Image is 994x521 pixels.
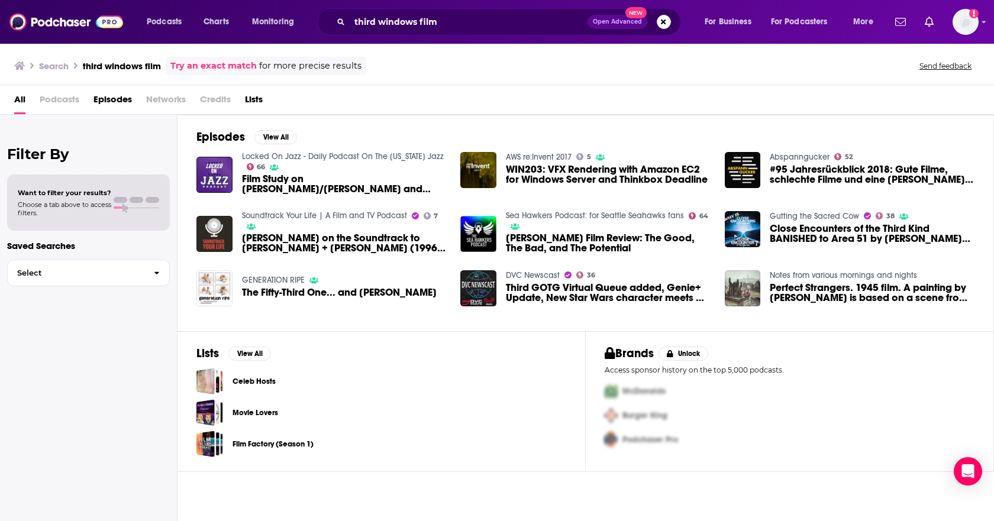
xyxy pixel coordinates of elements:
[890,12,911,32] a: Show notifications dropdown
[770,224,974,244] span: Close Encounters of the Third Kind BANISHED to Area 51 by [PERSON_NAME] Episode 217 GTSC podcast
[699,213,708,219] span: 64
[7,260,170,286] button: Select
[200,90,231,114] span: Credits
[204,14,229,30] span: Charts
[845,154,853,160] span: 52
[622,386,666,396] span: McDonalds
[506,152,572,162] a: AWS re:Invent 2017
[233,438,314,451] a: Film Factory (Season 1)
[587,273,595,278] span: 36
[196,12,236,31] a: Charts
[196,157,233,193] img: Film Study on Donovan Mitchell/Rudy Gobert dunks and Mike Conley's third quarter baskets
[14,90,25,114] a: All
[770,270,917,280] a: Notes from various mornings and nights
[886,213,895,219] span: 38
[196,130,297,144] a: EpisodesView All
[242,287,437,297] a: The Fifty-Third One... and Richard Haines
[506,164,711,185] span: WIN203: VFX Rendering with Amazon EC2 for Windows Server and Thinkbox Deadline
[233,406,278,419] a: Movie Lovers
[969,9,979,18] svg: Add a profile image
[853,14,873,30] span: More
[196,431,223,457] a: Film Factory (Season 1)
[196,346,219,361] h2: Lists
[245,90,263,114] span: Lists
[9,11,123,33] img: Podchaser - Follow, Share and Rate Podcasts
[605,346,654,361] h2: Brands
[770,224,974,244] a: Close Encounters of the Third Kind BANISHED to Area 51 by Chris Woolsey Episode 217 GTSC podcast
[770,152,830,162] a: Abspanngucker
[39,60,69,72] h3: Search
[770,283,974,303] a: Perfect Strangers. 1945 film. A painting by Bob Dylan is based on a scene from this film
[242,233,447,253] span: [PERSON_NAME] on the Soundtrack to [PERSON_NAME] + [PERSON_NAME] (1996) and the Song He Would Bla...
[242,151,444,161] a: Locked On Jazz - Daily Podcast On The Utah Jazz
[622,410,667,420] span: Burger King
[93,90,132,114] a: Episodes
[506,283,711,303] span: Third GOTG Virtual Queue added, Genie+ Update, New Star Wars character meets at [GEOGRAPHIC_DATA]...
[845,12,888,31] button: open menu
[725,152,761,188] img: #95 Jahresrückblick 2018: Gute Filme, schlechte Filme und eine lange Superheldenparade
[725,211,761,247] img: Close Encounters of the Third Kind BANISHED to Area 51 by Chris Woolsey Episode 217 GTSC podcast
[18,200,111,217] span: Choose a tab above to access filters.
[953,9,979,35] button: Show profile menu
[83,60,161,72] h3: third windows film
[605,365,974,374] p: Access sponsor history on the top 5,000 podcasts.
[170,59,257,73] a: Try an exact match
[876,212,895,219] a: 38
[18,189,111,197] span: Want to filter your results?
[254,130,297,144] button: View All
[259,59,362,73] span: for more precise results
[196,346,271,361] a: ListsView All
[228,347,271,361] button: View All
[696,12,766,31] button: open menu
[147,14,182,30] span: Podcasts
[725,270,761,306] img: Perfect Strangers. 1945 film. A painting by Bob Dylan is based on a scene from this film
[460,270,496,306] img: Third GOTG Virtual Queue added, Genie+ Update, New Star Wars character meets at Disneyland, and m...
[588,15,647,29] button: Open AdvancedNew
[242,174,447,194] a: Film Study on Donovan Mitchell/Rudy Gobert dunks and Mike Conley's third quarter baskets
[953,9,979,35] img: User Profile
[689,212,708,219] a: 64
[242,174,447,194] span: Film Study on [PERSON_NAME]/[PERSON_NAME] and [PERSON_NAME] third quarter baskets
[244,12,309,31] button: open menu
[770,283,974,303] span: Perfect Strangers. 1945 film. A painting by [PERSON_NAME] is based on a scene from this film
[196,216,233,252] a: Dietrich Seney on the Soundtrack to Romeo + Juliet (1996) and the Song He Would Blast w/ the Wind...
[770,164,974,185] a: #95 Jahresrückblick 2018: Gute Filme, schlechte Filme und eine lange Superheldenparade
[242,233,447,253] a: Dietrich Seney on the Soundtrack to Romeo + Juliet (1996) and the Song He Would Blast w/ the Wind...
[587,154,591,160] span: 5
[350,12,588,31] input: Search podcasts, credits, & more...
[460,216,496,252] img: Jalen Milroe Film Review: The Good, The Bad, and The Potential
[7,240,170,251] p: Saved Searches
[600,379,622,403] img: First Pro Logo
[196,130,245,144] h2: Episodes
[252,14,294,30] span: Monitoring
[770,164,974,185] span: #95 Jahresrückblick 2018: Gute Filme, schlechte Filme und eine [PERSON_NAME] Superheldenparade
[146,90,186,114] span: Networks
[916,61,975,71] button: Send feedback
[593,19,642,25] span: Open Advanced
[257,164,265,170] span: 66
[196,368,223,394] a: Celeb Hosts
[196,270,233,306] img: The Fifty-Third One... and Richard Haines
[506,211,684,221] a: Sea Hawkers Podcast: for Seattle Seahawks fans
[953,9,979,35] span: Logged in as mhoward2306
[242,275,305,285] a: GENERATION RIPE
[576,153,591,160] a: 5
[506,233,711,253] a: Jalen Milroe Film Review: The Good, The Bad, and The Potential
[659,347,709,361] button: Unlock
[600,428,622,452] img: Third Pro Logo
[328,8,692,35] div: Search podcasts, credits, & more...
[770,211,859,221] a: Gutting the Sacred Cow
[600,403,622,428] img: Second Pro Logo
[8,269,144,277] span: Select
